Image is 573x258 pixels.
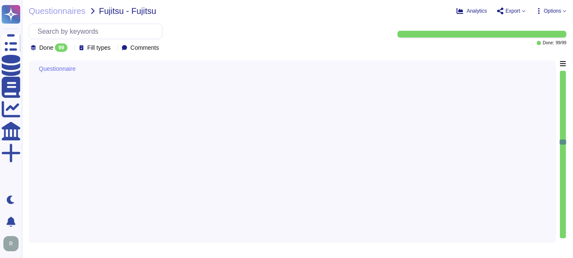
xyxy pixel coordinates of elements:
[55,43,67,52] div: 99
[130,45,159,51] span: Comments
[457,8,487,14] button: Analytics
[39,45,53,51] span: Done
[556,41,566,45] span: 99 / 99
[2,234,24,253] button: user
[467,8,487,13] span: Analytics
[99,7,157,15] span: Fujitsu - Fujitsu
[543,41,554,45] span: Done:
[3,236,19,251] img: user
[29,7,86,15] span: Questionnaires
[33,24,162,39] input: Search by keywords
[87,45,111,51] span: Fill types
[505,8,520,13] span: Export
[39,66,76,72] span: Questionnaire
[544,8,561,13] span: Options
